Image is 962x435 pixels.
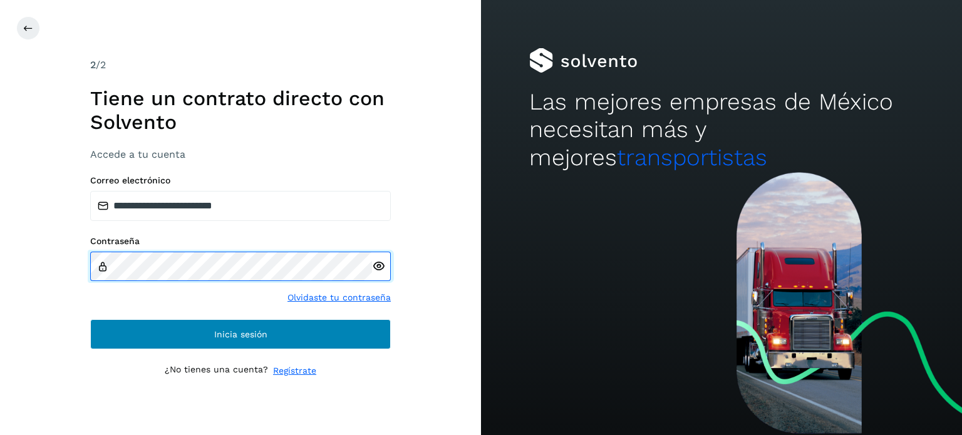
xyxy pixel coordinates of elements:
span: 2 [90,59,96,71]
a: Regístrate [273,364,316,377]
a: Olvidaste tu contraseña [287,291,391,304]
div: /2 [90,58,391,73]
label: Correo electrónico [90,175,391,186]
p: ¿No tienes una cuenta? [165,364,268,377]
button: Inicia sesión [90,319,391,349]
h1: Tiene un contrato directo con Solvento [90,86,391,135]
span: transportistas [617,144,767,171]
label: Contraseña [90,236,391,247]
span: Inicia sesión [214,330,267,339]
h3: Accede a tu cuenta [90,148,391,160]
h2: Las mejores empresas de México necesitan más y mejores [529,88,914,171]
